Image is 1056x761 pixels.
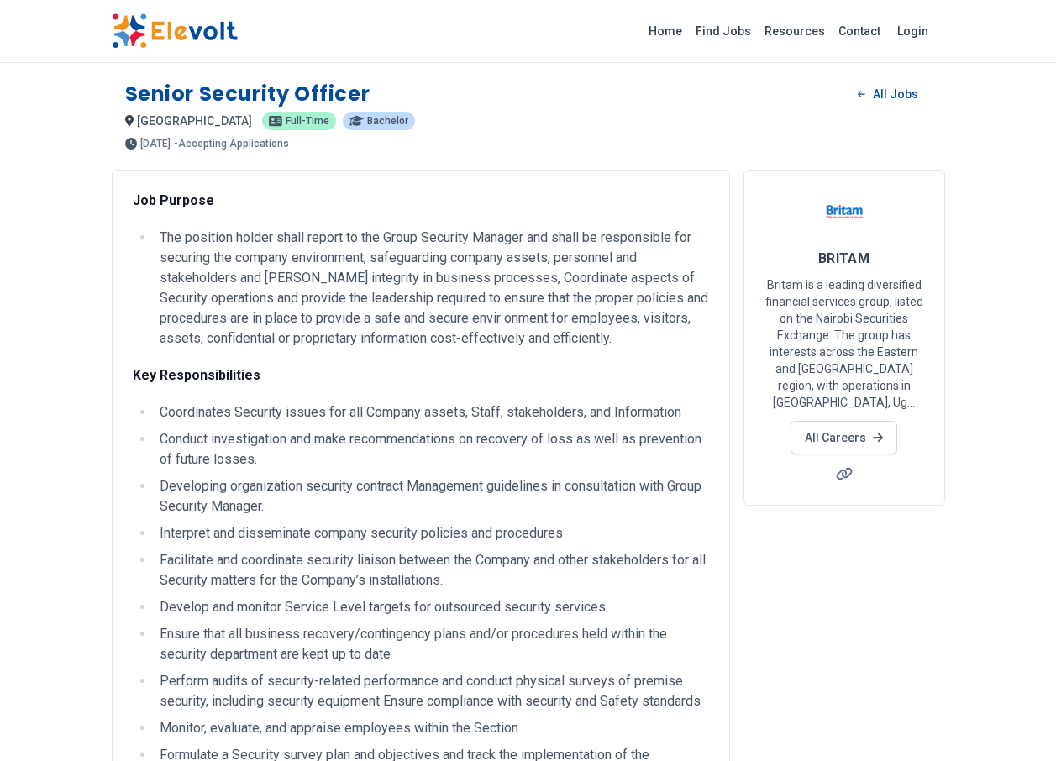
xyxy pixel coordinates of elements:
[137,114,252,128] span: [GEOGRAPHIC_DATA]
[818,250,870,266] span: BRITAM
[887,14,938,48] a: Login
[155,624,709,664] li: Ensure that all business recovery/contingency plans and/or procedures held within the security de...
[823,191,865,233] img: BRITAM
[286,116,329,126] span: Full-time
[174,139,289,149] p: - Accepting Applications
[155,718,709,738] li: Monitor, evaluate, and appraise employees within the Section
[155,476,709,517] li: Developing organization security contract Management guidelines in consultation with Group Securi...
[112,13,238,49] img: Elevolt
[140,139,171,149] span: [DATE]
[689,18,758,45] a: Find Jobs
[155,429,709,470] li: Conduct investigation and make recommendations on recovery of loss as well as prevention of futur...
[133,192,214,208] strong: Job Purpose
[791,421,897,454] a: All Careers
[155,523,709,543] li: Interpret and disseminate company security policies and procedures
[764,276,924,411] p: Britam is a leading diversified financial services group, listed on the Nairobi Securities Exchan...
[642,18,689,45] a: Home
[155,671,709,711] li: Perform audits of security-related performance and conduct physical surveys of premise security, ...
[155,597,709,617] li: Develop and monitor Service Level targets for outsourced security services.
[758,18,832,45] a: Resources
[844,81,931,107] a: All Jobs
[160,228,709,349] p: The position holder shall report to the Group Security Manager and shall be responsible for secur...
[155,550,709,590] li: Facilitate and coordinate security liaison between the Company and other stakeholders for all Sec...
[155,402,709,422] li: Coordinates Security issues for all Company assets, Staff, stakeholders, and Information
[125,81,370,108] h1: Senior Security Officer
[832,18,887,45] a: Contact
[367,116,408,126] span: Bachelor
[133,367,260,383] strong: Key Responsibilities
